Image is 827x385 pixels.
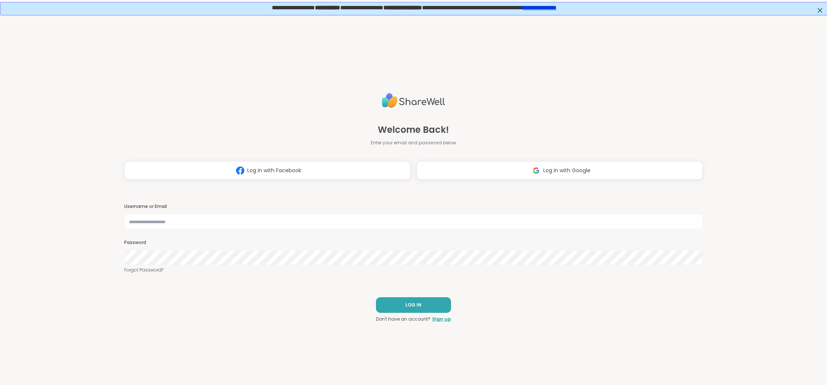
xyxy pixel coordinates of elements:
[124,203,703,210] h3: Username or Email
[376,297,451,313] button: LOG IN
[233,164,247,177] img: ShareWell Logomark
[247,167,301,174] span: Log in with Facebook
[543,167,591,174] span: Log in with Google
[405,302,421,308] span: LOG IN
[416,161,703,180] button: Log in with Google
[124,161,411,180] button: Log in with Facebook
[529,164,543,177] img: ShareWell Logomark
[382,90,445,111] img: ShareWell Logo
[371,139,456,146] span: Enter your email and password below
[378,123,449,137] span: Welcome Back!
[124,240,703,246] h3: Password
[432,316,451,323] a: Sign up
[376,316,431,323] span: Don't have an account?
[124,267,703,273] a: Forgot Password?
